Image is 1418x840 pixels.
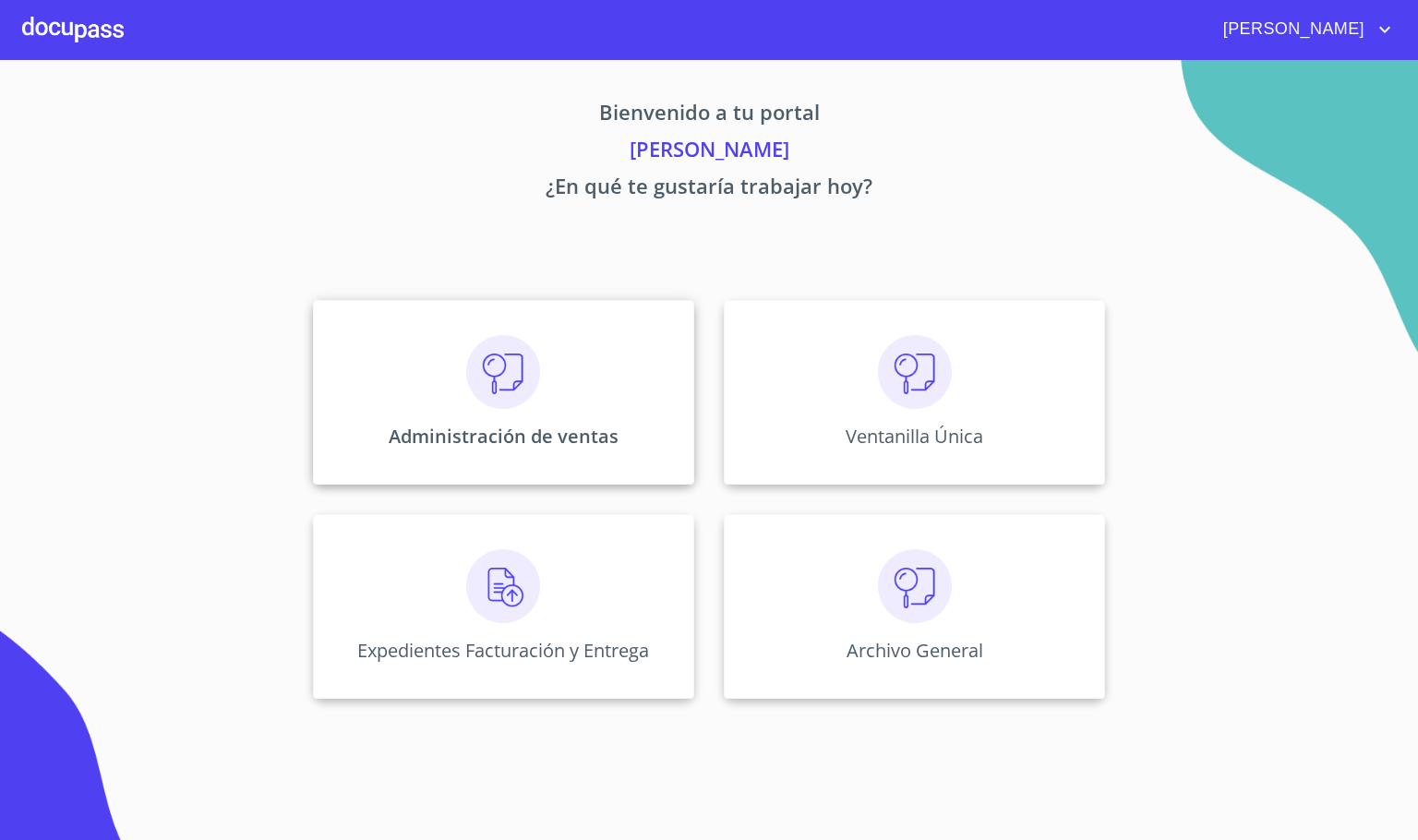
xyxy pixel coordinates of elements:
img: consulta.png [878,549,952,623]
p: Ventanilla Única [846,424,983,449]
p: Administración de ventas [389,424,619,449]
span: [PERSON_NAME] [1209,15,1374,44]
p: ¿En qué te gustaría trabajar hoy? [140,171,1278,208]
p: Bienvenido a tu portal [140,97,1278,134]
p: Expedientes Facturación y Entrega [357,638,649,663]
img: consulta.png [878,335,952,409]
img: consulta.png [466,335,540,409]
button: account of current user [1209,15,1396,44]
img: carga.png [466,549,540,623]
p: Archivo General [847,638,983,663]
p: [PERSON_NAME] [140,134,1278,171]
